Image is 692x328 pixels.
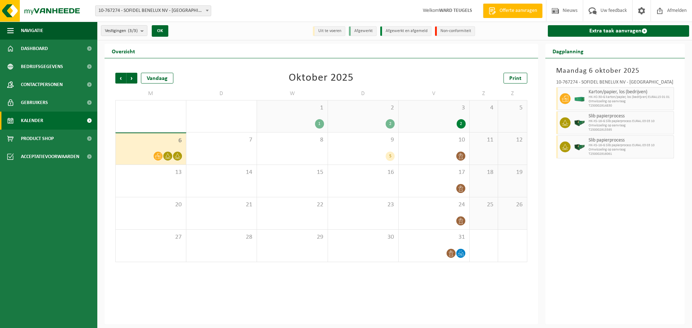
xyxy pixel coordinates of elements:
li: Uit te voeren [313,26,345,36]
span: 18 [473,169,494,176]
span: HK-XS-16-G Slib papierprocess EURAL 03 03 10 [589,143,672,148]
span: 15 [261,169,324,176]
span: Karton/papier, los (bedrijven) [589,89,672,95]
div: 5 [386,152,395,161]
span: 7 [190,136,253,144]
td: D [328,87,399,100]
span: Vestigingen [105,26,138,36]
span: 28 [190,233,253,241]
span: Product Shop [21,130,54,148]
span: 29 [261,233,324,241]
span: Dashboard [21,40,48,58]
span: Offerte aanvragen [498,7,539,14]
span: Omwisseling op aanvraag [589,99,672,104]
span: 19 [502,169,523,176]
div: 2 [457,119,466,129]
h2: Dagplanning [545,44,591,58]
span: 6 [119,137,182,145]
span: T250002914830 [589,104,672,108]
div: Oktober 2025 [289,73,354,84]
span: 26 [502,201,523,209]
span: 31 [402,233,466,241]
span: 23 [332,201,395,209]
span: Omwisseling op aanvraag [589,148,672,152]
span: Bedrijfsgegevens [21,58,63,76]
span: 11 [473,136,494,144]
span: 21 [190,201,253,209]
span: 2 [332,104,395,112]
span: 10 [402,136,466,144]
span: 24 [402,201,466,209]
li: Afgewerkt [349,26,377,36]
span: Navigatie [21,22,43,40]
span: 13 [119,169,182,176]
span: 1 [261,104,324,112]
h2: Overzicht [105,44,142,58]
span: 3 [402,104,466,112]
span: 5 [502,104,523,112]
span: 8 [261,136,324,144]
li: Non-conformiteit [435,26,475,36]
span: 20 [119,201,182,209]
span: T250002916061 [589,152,672,156]
span: Slib papierprocess [589,138,672,143]
span: 17 [402,169,466,176]
span: 9 [332,136,395,144]
td: W [257,87,328,100]
strong: WARD TEUGELS [439,8,472,13]
img: HK-XS-16-GN-00 [574,141,585,152]
li: Afgewerkt en afgemeld [380,26,431,36]
td: M [115,87,186,100]
span: Omwisseling op aanvraag [589,123,672,128]
button: OK [152,25,168,37]
a: Print [504,73,527,84]
div: 2 [386,119,395,129]
span: 22 [261,201,324,209]
span: 25 [473,201,494,209]
td: D [186,87,257,100]
span: Acceptatievoorwaarden [21,148,79,166]
span: 4 [473,104,494,112]
span: Vorige [115,73,126,84]
span: 10-767274 - SOFIDEL BENELUX NV - DUFFEL [95,5,211,16]
button: Vestigingen(3/3) [101,25,147,36]
span: 14 [190,169,253,176]
div: Vandaag [141,73,173,84]
div: 1 [315,119,324,129]
div: 10-767274 - SOFIDEL BENELUX NV - [GEOGRAPHIC_DATA] [556,80,674,87]
span: 16 [332,169,395,176]
td: Z [470,87,498,100]
span: 10-767274 - SOFIDEL BENELUX NV - DUFFEL [96,6,211,16]
td: Z [498,87,527,100]
span: Gebruikers [21,94,48,112]
img: HK-XS-16-GN-00 [574,117,585,128]
h3: Maandag 6 oktober 2025 [556,66,674,76]
span: 12 [502,136,523,144]
span: HK-XC-30-G karton/papier, los (bedrijven) EURAL15 01 01 [589,95,672,99]
a: Extra taak aanvragen [548,25,689,37]
count: (3/3) [128,28,138,33]
span: Kalender [21,112,43,130]
span: Contactpersonen [21,76,63,94]
span: 30 [332,233,395,241]
span: T250002915595 [589,128,672,132]
span: Slib papierprocess [589,113,672,119]
span: Print [509,76,522,81]
span: Volgende [127,73,137,84]
a: Offerte aanvragen [483,4,542,18]
img: HK-XC-30-GN-00 [574,96,585,102]
span: 27 [119,233,182,241]
span: HK-XS-16-G Slib papierprocess EURAL 03 03 10 [589,119,672,123]
td: V [399,87,470,100]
